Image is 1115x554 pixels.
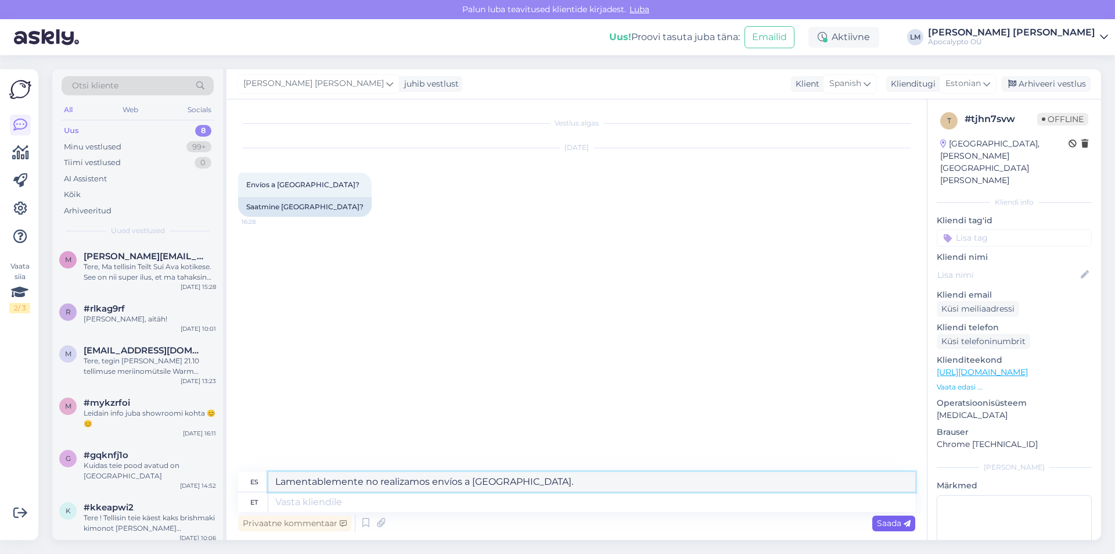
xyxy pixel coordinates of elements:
[84,513,216,534] div: Tere ! Tellisin teie käest kaks brishmaki kimonot [PERSON_NAME] [PERSON_NAME] eile. Võite need üh...
[120,102,141,117] div: Web
[84,251,204,262] span: margit.valdmann@gmail.com
[84,408,216,429] div: Leidain info juba showroomi kohta 😊😊
[965,112,1037,126] div: # tjhn7svw
[626,4,653,15] span: Luba
[937,426,1092,438] p: Brauser
[65,349,71,358] span: m
[84,450,128,460] span: #gqknfj1o
[185,102,214,117] div: Socials
[64,141,121,153] div: Minu vestlused
[195,157,211,169] div: 0
[84,502,134,513] span: #kkeapwi2
[937,409,1092,421] p: [MEDICAL_DATA]
[744,26,794,48] button: Emailid
[940,138,1069,187] div: [GEOGRAPHIC_DATA], [PERSON_NAME][GEOGRAPHIC_DATA][PERSON_NAME]
[84,460,216,481] div: Kuidas teie pood avatud on [GEOGRAPHIC_DATA]
[195,125,211,137] div: 8
[791,78,819,90] div: Klient
[186,141,211,153] div: 99+
[9,303,30,313] div: 2 / 3
[242,217,285,226] span: 16:28
[937,397,1092,409] p: Operatsioonisüsteem
[238,142,915,153] div: [DATE]
[66,308,71,316] span: r
[9,78,31,101] img: Askly Logo
[111,226,165,236] span: Uued vestlused
[947,116,951,125] span: t
[886,78,936,90] div: Klienditugi
[928,28,1108,47] a: [PERSON_NAME] [PERSON_NAME]Apocalypto OÜ
[829,77,861,90] span: Spanish
[250,472,258,492] div: es
[84,262,216,283] div: Tere, Ma tellisin Teilt Sui Ava kotikese. See on nii super ilus, et ma tahaksin tellida ühe veel,...
[937,367,1028,377] a: [URL][DOMAIN_NAME]
[66,454,71,463] span: g
[181,324,216,333] div: [DATE] 10:01
[877,518,911,528] span: Saada
[937,215,1092,227] p: Kliendi tag'id
[64,173,107,185] div: AI Assistent
[65,402,71,410] span: m
[937,269,1078,281] input: Lisa nimi
[937,229,1092,246] input: Lisa tag
[180,481,216,490] div: [DATE] 14:52
[937,251,1092,263] p: Kliendi nimi
[64,157,121,169] div: Tiimi vestlused
[937,480,1092,492] p: Märkmed
[1037,113,1088,126] span: Offline
[268,472,915,492] textarea: Lamentablemente no realizamos envíos a [GEOGRAPHIC_DATA].
[250,492,258,512] div: et
[609,30,740,44] div: Proovi tasuta juba täna:
[400,78,459,90] div: juhib vestlust
[937,382,1092,392] p: Vaata edasi ...
[72,80,118,92] span: Otsi kliente
[181,283,216,291] div: [DATE] 15:28
[937,301,1019,317] div: Küsi meiliaadressi
[243,77,384,90] span: [PERSON_NAME] [PERSON_NAME]
[609,31,631,42] b: Uus!
[66,506,71,515] span: k
[808,27,879,48] div: Aktiivne
[65,255,71,264] span: m
[238,197,372,217] div: Saatmine [GEOGRAPHIC_DATA]?
[238,118,915,128] div: Vestlus algas
[84,398,130,408] span: #mykzrfoi
[238,516,351,531] div: Privaatne kommentaar
[937,334,1030,349] div: Küsi telefoninumbrit
[84,314,216,324] div: [PERSON_NAME], aitäh!
[84,303,125,314] span: #rlkag9rf
[937,321,1092,334] p: Kliendi telefon
[928,37,1095,47] div: Apocalypto OÜ
[937,289,1092,301] p: Kliendi email
[64,125,79,137] div: Uus
[9,261,30,313] div: Vaata siia
[246,180,359,189] span: Envíos a [GEOGRAPHIC_DATA]?
[64,189,81,201] div: Kõik
[181,377,216,385] div: [DATE] 13:23
[928,28,1095,37] div: [PERSON_NAME] [PERSON_NAME]
[907,29,923,45] div: LM
[183,429,216,438] div: [DATE] 16:11
[84,356,216,377] div: Tere, tegin [PERSON_NAME] 21.10 tellimuse meriinomütsile Warm Taupe, kas saaksin selle ümber vahe...
[62,102,75,117] div: All
[937,354,1092,366] p: Klienditeekond
[937,197,1092,208] div: Kliendi info
[937,438,1092,451] p: Chrome [TECHNICAL_ID]
[937,462,1092,473] div: [PERSON_NAME]
[64,205,111,217] div: Arhiveeritud
[945,77,981,90] span: Estonian
[179,534,216,542] div: [DATE] 10:06
[84,345,204,356] span: marikatapasia@gmail.com
[1001,76,1091,92] div: Arhiveeri vestlus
